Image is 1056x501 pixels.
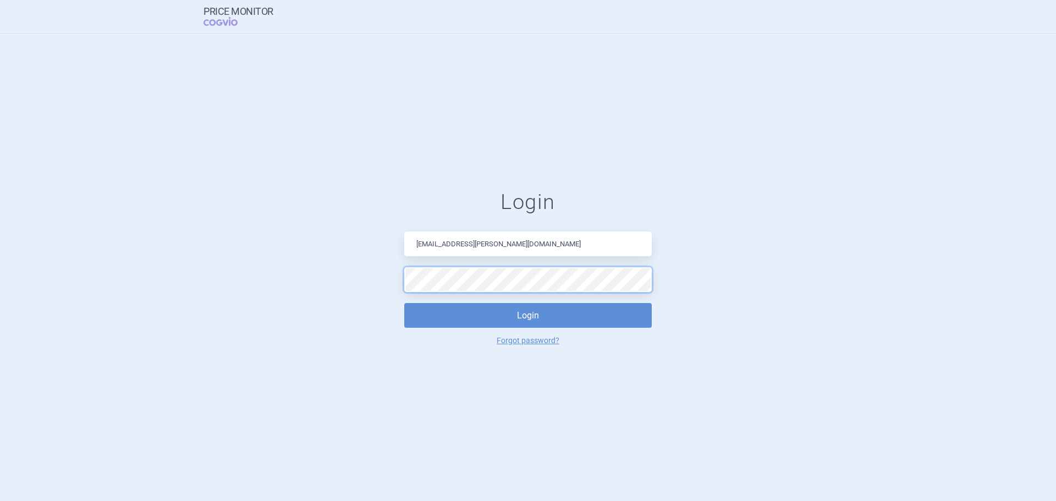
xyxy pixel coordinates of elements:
input: Email [404,232,652,256]
h1: Login [404,190,652,215]
span: COGVIO [204,17,253,26]
a: Price MonitorCOGVIO [204,6,273,27]
a: Forgot password? [497,337,559,344]
strong: Price Monitor [204,6,273,17]
button: Login [404,303,652,328]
